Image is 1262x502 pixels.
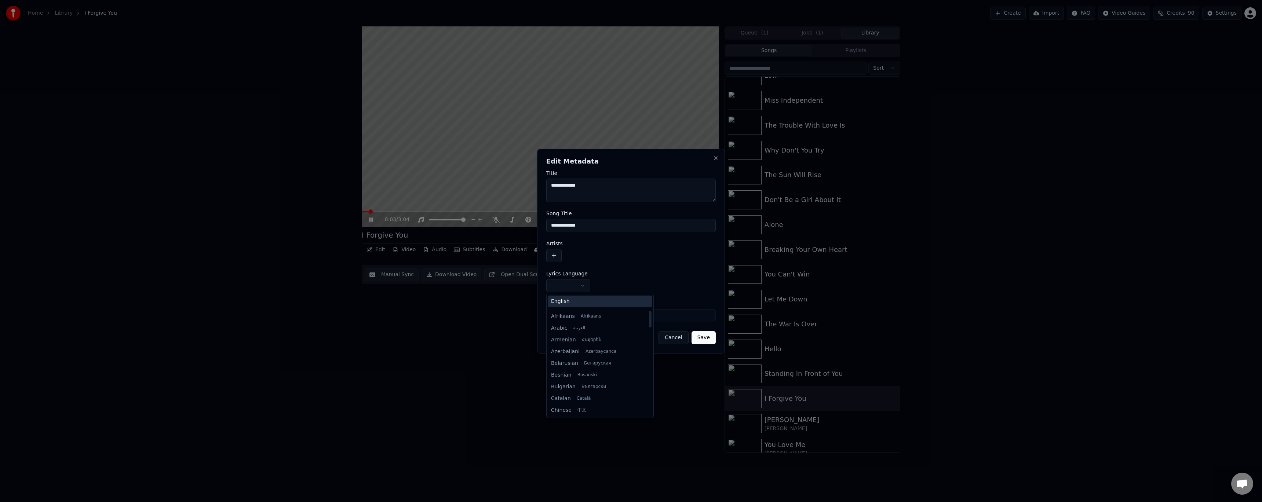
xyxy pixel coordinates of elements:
span: Azerbaijani [551,348,580,355]
span: Български [581,384,606,390]
span: Հայերեն [582,337,602,343]
span: Catalan [551,395,571,402]
span: العربية [573,325,585,331]
span: Chinese [551,407,572,414]
span: 中文 [577,407,586,413]
span: Bosnian [551,371,572,379]
span: Bulgarian [551,383,576,391]
span: Afrikaans [581,314,601,319]
span: Arabic [551,325,567,332]
span: Belarusian [551,360,578,367]
span: Беларуская [584,360,611,366]
span: Català [577,396,591,402]
span: Armenian [551,336,576,344]
span: Afrikaans [551,313,575,320]
span: Azərbaycanca [586,349,616,355]
span: Bosanski [577,372,597,378]
span: English [551,298,570,305]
